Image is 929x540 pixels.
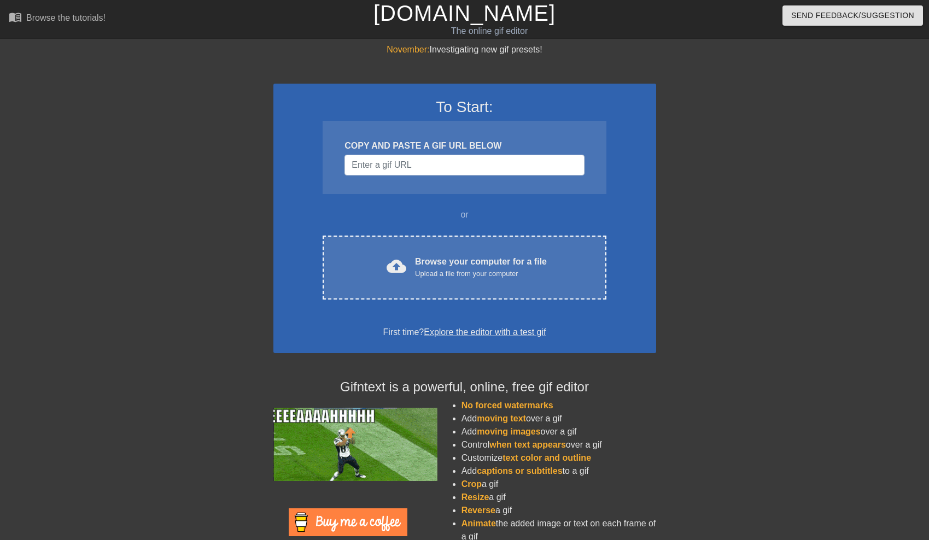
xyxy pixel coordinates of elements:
[461,504,656,517] li: a gif
[26,13,106,22] div: Browse the tutorials!
[273,379,656,395] h4: Gifntext is a powerful, online, free gif editor
[288,326,642,339] div: First time?
[791,9,914,22] span: Send Feedback/Suggestion
[344,139,584,152] div: COPY AND PASTE A GIF URL BELOW
[9,10,22,24] span: menu_book
[461,519,496,528] span: Animate
[461,438,656,451] li: Control over a gif
[288,98,642,116] h3: To Start:
[302,208,628,221] div: or
[461,479,482,489] span: Crop
[477,466,562,476] span: captions or subtitles
[273,408,437,481] img: football_small.gif
[461,425,656,438] li: Add over a gif
[461,506,495,515] span: Reverse
[289,508,407,536] img: Buy Me A Coffee
[461,401,553,410] span: No forced watermarks
[9,10,106,27] a: Browse the tutorials!
[503,453,591,462] span: text color and outline
[461,492,489,502] span: Resize
[477,427,540,436] span: moving images
[461,451,656,465] li: Customize
[387,256,406,276] span: cloud_upload
[415,268,547,279] div: Upload a file from your computer
[461,491,656,504] li: a gif
[461,412,656,425] li: Add over a gif
[273,43,656,56] div: Investigating new gif presets!
[373,1,556,25] a: [DOMAIN_NAME]
[477,414,526,423] span: moving text
[424,327,546,337] a: Explore the editor with a test gif
[415,255,547,279] div: Browse your computer for a file
[782,5,923,26] button: Send Feedback/Suggestion
[461,465,656,478] li: Add to a gif
[387,45,429,54] span: November:
[344,155,584,175] input: Username
[315,25,663,38] div: The online gif editor
[461,478,656,491] li: a gif
[489,440,566,449] span: when text appears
